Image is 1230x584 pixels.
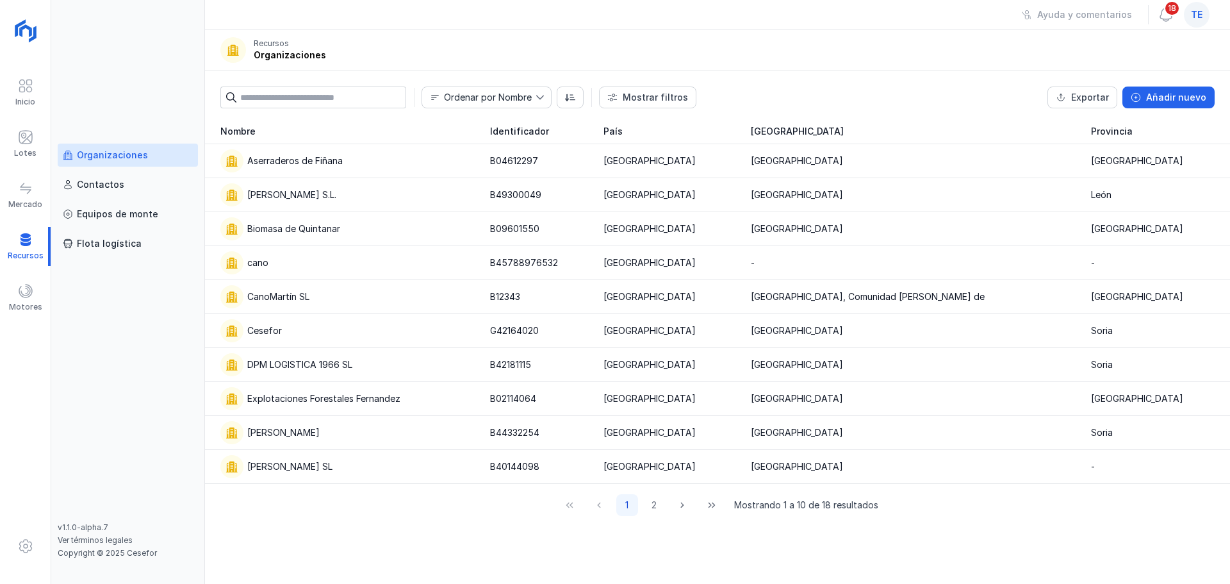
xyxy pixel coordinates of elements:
span: [GEOGRAPHIC_DATA] [751,125,844,138]
div: Recursos [254,38,289,49]
div: Equipos de monte [77,208,158,221]
div: Lotes [14,148,37,158]
span: Provincia [1091,125,1133,138]
div: B02114064 [490,392,536,405]
span: Nombre [220,125,256,138]
div: Explotaciones Forestales Fernandez [247,392,400,405]
div: [GEOGRAPHIC_DATA] [603,222,696,235]
div: [GEOGRAPHIC_DATA] [1091,392,1183,405]
button: Exportar [1047,87,1117,108]
div: Soria [1091,426,1113,439]
div: G42164020 [490,324,539,337]
div: B44332254 [490,426,539,439]
button: Next Page [670,494,694,516]
span: te [1191,8,1202,21]
div: [GEOGRAPHIC_DATA] [603,256,696,269]
div: [GEOGRAPHIC_DATA] [751,426,843,439]
div: v1.1.0-alpha.7 [58,522,198,533]
div: Mercado [8,199,42,210]
span: Nombre [422,87,536,108]
div: León [1091,188,1111,201]
span: 18 [1164,1,1180,16]
span: Identificador [490,125,549,138]
div: Ayuda y comentarios [1037,8,1132,21]
a: Ver términos legales [58,535,133,545]
div: Cesefor [247,324,282,337]
a: Flota logística [58,232,198,255]
div: Aserraderos de Fiñana [247,154,343,167]
div: [GEOGRAPHIC_DATA] [1091,290,1183,303]
div: Ordenar por Nombre [444,93,532,102]
button: Page 1 [616,494,638,516]
div: [GEOGRAPHIC_DATA] [751,188,843,201]
div: [GEOGRAPHIC_DATA] [751,324,843,337]
div: B09601550 [490,222,539,235]
button: Last Page [700,494,724,516]
div: [GEOGRAPHIC_DATA] [751,154,843,167]
div: [GEOGRAPHIC_DATA] [1091,222,1183,235]
div: Inicio [15,97,35,107]
span: Mostrando 1 a 10 de 18 resultados [734,499,878,512]
div: [GEOGRAPHIC_DATA] [603,358,696,371]
div: Biomasa de Quintanar [247,222,340,235]
div: - [1091,256,1095,269]
div: B49300049 [490,188,541,201]
div: B12343 [490,290,520,303]
a: Organizaciones [58,144,198,167]
button: Page 2 [643,494,665,516]
div: [GEOGRAPHIC_DATA] [603,460,696,473]
div: Soria [1091,358,1113,371]
div: Flota logística [77,237,142,250]
button: Ayuda y comentarios [1013,4,1140,26]
div: [PERSON_NAME] SL [247,460,332,473]
div: [GEOGRAPHIC_DATA] [751,222,843,235]
div: CanoMartín SL [247,290,309,303]
div: [GEOGRAPHIC_DATA] [603,426,696,439]
button: Añadir nuevo [1122,87,1215,108]
div: cano [247,256,268,269]
div: Organizaciones [254,49,326,62]
div: [GEOGRAPHIC_DATA] [751,460,843,473]
div: [GEOGRAPHIC_DATA] [751,392,843,405]
div: [PERSON_NAME] [247,426,320,439]
a: Equipos de monte [58,203,198,226]
button: Mostrar filtros [599,87,696,108]
div: [GEOGRAPHIC_DATA] [1091,154,1183,167]
div: Motores [9,302,42,312]
div: [GEOGRAPHIC_DATA] [603,154,696,167]
a: Contactos [58,173,198,196]
div: Organizaciones [77,149,148,162]
div: [GEOGRAPHIC_DATA] [603,188,696,201]
div: Añadir nuevo [1146,91,1206,104]
div: Soria [1091,324,1113,337]
span: País [603,125,623,138]
div: - [1091,460,1095,473]
div: [GEOGRAPHIC_DATA] [603,392,696,405]
div: Copyright © 2025 Cesefor [58,548,198,558]
div: B40144098 [490,460,539,473]
div: [GEOGRAPHIC_DATA] [603,290,696,303]
div: - [751,256,755,269]
div: B42181115 [490,358,531,371]
img: logoRight.svg [10,15,42,47]
div: [GEOGRAPHIC_DATA] [751,358,843,371]
div: DPM LOGISTICA 1966 SL [247,358,352,371]
div: [GEOGRAPHIC_DATA], Comunidad [PERSON_NAME] de [751,290,985,303]
div: Exportar [1071,91,1109,104]
div: [PERSON_NAME] S.L. [247,188,336,201]
div: B04612297 [490,154,538,167]
div: [GEOGRAPHIC_DATA] [603,324,696,337]
div: Contactos [77,178,124,191]
div: B45788976532 [490,256,558,269]
div: Mostrar filtros [623,91,688,104]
